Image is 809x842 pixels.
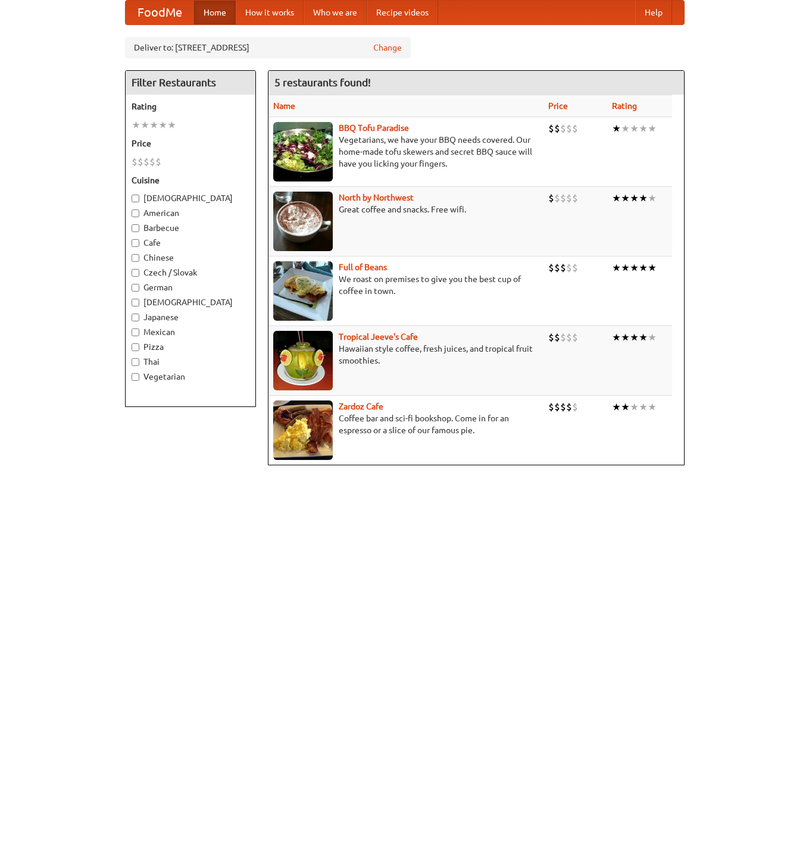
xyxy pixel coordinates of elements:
li: ★ [648,122,657,135]
a: Recipe videos [367,1,438,24]
li: ★ [621,331,630,344]
li: ★ [612,122,621,135]
li: ★ [621,261,630,274]
li: ★ [648,261,657,274]
li: $ [554,122,560,135]
input: German [132,284,139,292]
p: Coffee bar and sci-fi bookshop. Come in for an espresso or a slice of our famous pie. [273,412,539,436]
li: ★ [158,118,167,132]
li: $ [548,400,554,414]
label: [DEMOGRAPHIC_DATA] [132,192,249,204]
img: zardoz.jpg [273,400,333,460]
li: ★ [621,122,630,135]
li: ★ [612,192,621,205]
li: $ [572,192,578,205]
li: ★ [630,331,639,344]
li: ★ [648,331,657,344]
label: Vegetarian [132,371,249,383]
li: ★ [630,261,639,274]
input: Pizza [132,343,139,351]
a: Home [194,1,236,24]
li: ★ [639,261,648,274]
a: Help [635,1,672,24]
a: BBQ Tofu Paradise [339,123,409,133]
label: [DEMOGRAPHIC_DATA] [132,296,249,308]
li: $ [548,331,554,344]
p: Hawaiian style coffee, fresh juices, and tropical fruit smoothies. [273,343,539,367]
h4: Filter Restaurants [126,71,255,95]
li: $ [566,261,572,274]
b: North by Northwest [339,193,414,202]
label: German [132,281,249,293]
img: beans.jpg [273,261,333,321]
li: ★ [621,400,630,414]
label: Pizza [132,341,249,353]
a: Price [548,101,568,111]
img: tofuparadise.jpg [273,122,333,181]
label: Thai [132,356,249,368]
li: $ [143,155,149,168]
img: jeeves.jpg [273,331,333,390]
input: Mexican [132,328,139,336]
a: FoodMe [126,1,194,24]
a: Rating [612,101,637,111]
li: ★ [167,118,176,132]
li: $ [572,331,578,344]
li: $ [138,155,143,168]
input: Vegetarian [132,373,139,381]
li: $ [560,122,566,135]
input: American [132,209,139,217]
label: Chinese [132,252,249,264]
li: ★ [648,400,657,414]
li: ★ [639,400,648,414]
a: Full of Beans [339,262,387,272]
li: $ [548,192,554,205]
li: $ [554,331,560,344]
li: ★ [639,331,648,344]
li: $ [566,331,572,344]
li: ★ [630,192,639,205]
li: $ [155,155,161,168]
label: Mexican [132,326,249,338]
li: ★ [612,400,621,414]
input: [DEMOGRAPHIC_DATA] [132,195,139,202]
li: $ [132,155,138,168]
li: ★ [621,192,630,205]
li: ★ [149,118,158,132]
li: $ [554,192,560,205]
a: How it works [236,1,304,24]
li: $ [554,400,560,414]
a: Tropical Jeeve's Cafe [339,332,418,342]
li: $ [560,261,566,274]
label: Cafe [132,237,249,249]
input: Cafe [132,239,139,247]
input: Barbecue [132,224,139,232]
label: Barbecue [132,222,249,234]
label: American [132,207,249,219]
b: Zardoz Cafe [339,402,383,411]
p: We roast on premises to give you the best cup of coffee in town. [273,273,539,297]
ng-pluralize: 5 restaurants found! [274,77,371,88]
a: Who we are [304,1,367,24]
li: $ [554,261,560,274]
h5: Rating [132,101,249,112]
li: $ [149,155,155,168]
li: ★ [630,400,639,414]
img: north.jpg [273,192,333,251]
li: $ [572,122,578,135]
input: Thai [132,358,139,366]
input: Japanese [132,314,139,321]
li: $ [548,261,554,274]
div: Deliver to: [STREET_ADDRESS] [125,37,411,58]
li: $ [560,400,566,414]
li: ★ [639,122,648,135]
input: [DEMOGRAPHIC_DATA] [132,299,139,306]
li: ★ [630,122,639,135]
li: $ [548,122,554,135]
li: $ [566,192,572,205]
li: ★ [648,192,657,205]
li: $ [560,331,566,344]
